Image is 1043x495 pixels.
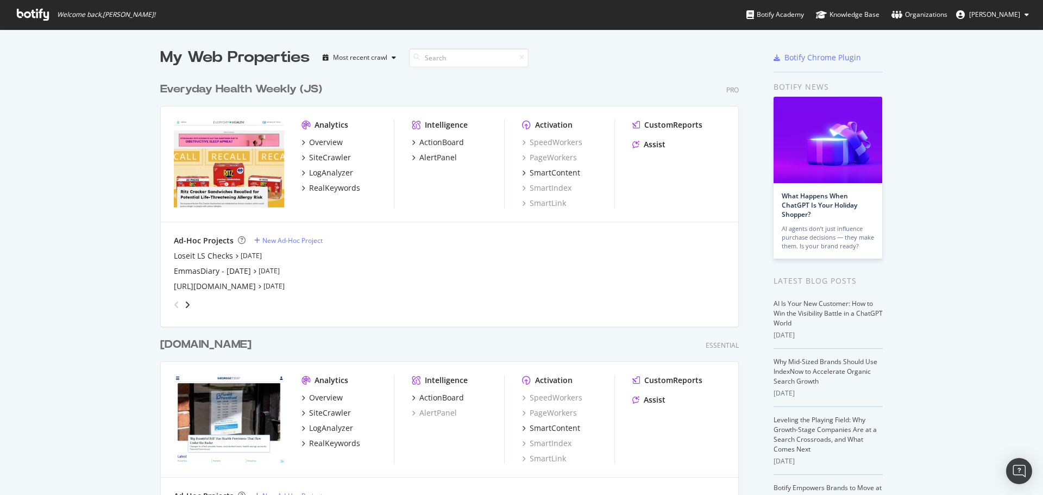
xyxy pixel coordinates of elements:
div: CustomReports [644,375,702,386]
div: Analytics [315,375,348,386]
a: AlertPanel [412,152,457,163]
a: SiteCrawler [301,408,351,418]
a: EmmasDiary - [DATE] [174,266,251,277]
span: Bill Elward [969,10,1020,19]
a: [DATE] [241,251,262,260]
a: SpeedWorkers [522,137,582,148]
div: Activation [535,375,573,386]
a: ActionBoard [412,392,464,403]
a: SmartIndex [522,438,571,449]
div: AlertPanel [419,152,457,163]
div: Intelligence [425,375,468,386]
div: [DATE] [774,330,883,340]
a: CustomReports [632,375,702,386]
div: Open Intercom Messenger [1006,458,1032,484]
button: Most recent crawl [318,49,400,66]
a: SmartIndex [522,183,571,193]
a: CustomReports [632,120,702,130]
div: Organizations [891,9,947,20]
a: Assist [632,139,665,150]
div: [DOMAIN_NAME] [160,337,252,353]
div: RealKeywords [309,438,360,449]
div: Botify Academy [746,9,804,20]
a: PageWorkers [522,408,577,418]
div: Analytics [315,120,348,130]
a: [DOMAIN_NAME] [160,337,256,353]
div: angle-left [169,296,184,314]
a: Leveling the Playing Field: Why Growth-Stage Companies Are at a Search Crossroads, and What Comes... [774,415,877,454]
div: Essential [706,341,739,350]
img: What Happens When ChatGPT Is Your Holiday Shopper? [774,97,882,183]
a: SpeedWorkers [522,392,582,403]
div: SiteCrawler [309,152,351,163]
a: RealKeywords [301,183,360,193]
div: [DATE] [774,389,883,398]
div: Activation [535,120,573,130]
div: SmartContent [530,423,580,434]
a: LogAnalyzer [301,167,353,178]
div: My Web Properties [160,47,310,68]
div: Intelligence [425,120,468,130]
div: Assist [644,394,665,405]
button: [PERSON_NAME] [947,6,1038,23]
a: AlertPanel [412,408,457,418]
div: RealKeywords [309,183,360,193]
a: SiteCrawler [301,152,351,163]
div: ActionBoard [419,392,464,403]
a: Loseit LS Checks [174,250,233,261]
a: SmartLink [522,453,566,464]
div: ActionBoard [419,137,464,148]
a: ActionBoard [412,137,464,148]
div: Knowledge Base [816,9,879,20]
a: PageWorkers [522,152,577,163]
a: [URL][DOMAIN_NAME] [174,281,256,292]
a: SmartLink [522,198,566,209]
a: SmartContent [522,167,580,178]
div: Latest Blog Posts [774,275,883,287]
a: Overview [301,392,343,403]
div: Pro [726,85,739,95]
div: Overview [309,137,343,148]
a: [DATE] [259,266,280,275]
img: everydayhealth.com [174,120,284,208]
span: Welcome back, [PERSON_NAME] ! [57,10,155,19]
img: medpagetoday.com [174,375,284,463]
a: AI Is Your New Customer: How to Win the Visibility Battle in a ChatGPT World [774,299,883,328]
div: angle-right [184,299,191,310]
a: Everyday Health Weekly (JS) [160,82,326,97]
a: What Happens When ChatGPT Is Your Holiday Shopper? [782,191,857,219]
div: CustomReports [644,120,702,130]
a: Why Mid-Sized Brands Should Use IndexNow to Accelerate Organic Search Growth [774,357,877,386]
div: LogAnalyzer [309,423,353,434]
a: Assist [632,394,665,405]
div: [DATE] [774,456,883,466]
div: SmartContent [530,167,580,178]
a: RealKeywords [301,438,360,449]
a: LogAnalyzer [301,423,353,434]
div: Most recent crawl [333,54,387,61]
div: Ad-Hoc Projects [174,235,234,246]
div: New Ad-Hoc Project [262,236,323,245]
div: LogAnalyzer [309,167,353,178]
div: Botify news [774,81,883,93]
div: Botify Chrome Plugin [784,52,861,63]
a: SmartContent [522,423,580,434]
div: Overview [309,392,343,403]
div: Assist [644,139,665,150]
a: Botify Chrome Plugin [774,52,861,63]
a: New Ad-Hoc Project [254,236,323,245]
input: Search [409,48,529,67]
div: Everyday Health Weekly (JS) [160,82,322,97]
